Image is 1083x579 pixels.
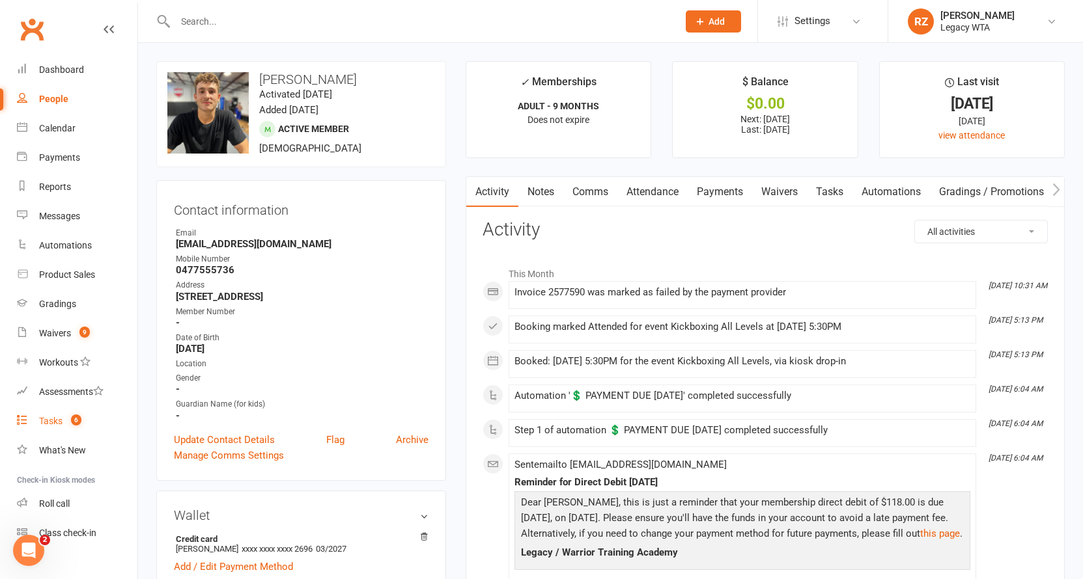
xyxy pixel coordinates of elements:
a: Flag [326,432,345,448]
div: Waivers [39,328,71,338]
a: Gradings / Promotions [930,177,1053,207]
strong: [STREET_ADDRESS] [176,291,429,303]
a: Add / Edit Payment Method [174,559,293,574]
a: this page [920,528,960,539]
div: Tasks [39,416,63,426]
i: [DATE] 6:04 AM [989,419,1043,428]
a: Product Sales [17,260,137,289]
a: Workouts [17,348,137,377]
div: Invoice 2577590 was marked as failed by the payment provider [514,287,970,298]
p: Next: [DATE] Last: [DATE] [684,114,845,135]
a: Payments [17,143,137,172]
a: Comms [563,177,617,207]
span: Does not expire [527,114,589,125]
button: Add [686,10,741,33]
a: Manage Comms Settings [174,448,284,463]
i: [DATE] 5:13 PM [989,316,1043,325]
strong: - [176,317,429,329]
iframe: Intercom live chat [13,535,44,566]
div: Last visit [945,74,999,97]
b: Legacy / Warrior Training Academy [521,546,678,558]
h3: Contact information [174,198,429,217]
a: Activity [466,177,518,207]
div: Gradings [39,299,76,309]
a: Reports [17,172,137,202]
time: Added [DATE] [259,104,318,116]
a: Automations [17,231,137,260]
i: [DATE] 5:13 PM [989,350,1043,359]
strong: [DATE] [176,343,429,355]
strong: 0477555736 [176,264,429,276]
div: Automation '💲 PAYMENT DUE [DATE]' completed successfully [514,390,970,401]
div: Memberships [520,74,597,98]
span: 6 [71,414,81,425]
div: Guardian Name (for kids) [176,398,429,411]
a: Calendar [17,114,137,143]
div: Dashboard [39,64,84,75]
a: Gradings [17,289,137,319]
a: Tasks 6 [17,407,137,436]
h3: Activity [483,220,1048,240]
div: Booking marked Attended for event Kickboxing All Levels at [DATE] 5:30PM [514,321,970,332]
time: Activated [DATE] [259,88,332,100]
span: [DEMOGRAPHIC_DATA] [259,142,361,154]
div: Gender [176,372,429,384]
span: xxxx xxxx xxxx 2696 [242,544,313,554]
a: Update Contact Details [174,432,275,448]
div: Product Sales [39,269,95,280]
a: People [17,85,137,114]
div: Mobile Number [176,253,429,265]
i: [DATE] 10:31 AM [989,281,1047,290]
div: Booked: [DATE] 5:30PM for the event Kickboxing All Levels, via kiosk drop-in [514,356,970,367]
a: What's New [17,436,137,465]
a: Dashboard [17,55,137,85]
div: Step 1 of automation 💲 PAYMENT DUE [DATE] completed successfully [514,425,970,436]
div: [DATE] [892,97,1052,111]
li: [PERSON_NAME] [174,532,429,556]
div: Address [176,279,429,291]
div: Messages [39,211,80,221]
i: [DATE] 6:04 AM [989,384,1043,394]
strong: ADULT - 9 MONTHS [518,101,599,111]
div: Legacy WTA [940,21,1015,33]
a: Class kiosk mode [17,518,137,548]
span: Add [709,16,725,27]
div: Payments [39,152,80,163]
a: Waivers 9 [17,319,137,348]
div: Roll call [39,498,70,509]
span: Settings [795,7,830,36]
div: Class check-in [39,528,96,538]
a: Tasks [807,177,852,207]
div: Assessments [39,386,104,397]
div: Reports [39,182,71,192]
div: [PERSON_NAME] [940,10,1015,21]
strong: - [176,410,429,422]
div: Workouts [39,357,78,368]
div: Email [176,227,429,239]
div: Date of Birth [176,332,429,344]
span: Sent email to [EMAIL_ADDRESS][DOMAIN_NAME] [514,459,727,470]
div: $0.00 [684,97,845,111]
li: This Month [483,260,1048,281]
h3: [PERSON_NAME] [167,72,435,87]
div: [DATE] [892,114,1052,128]
img: image1728459851.png [167,72,249,154]
div: Location [176,358,429,370]
div: What's New [39,445,86,455]
a: Payments [688,177,752,207]
span: 9 [79,327,90,338]
a: Attendance [617,177,688,207]
a: Clubworx [16,13,48,46]
div: Automations [39,240,92,250]
div: RZ [908,8,934,34]
span: Active member [278,124,349,134]
a: Archive [396,432,429,448]
a: Assessments [17,377,137,407]
strong: Credit card [176,534,422,544]
span: 2 [40,535,50,545]
p: Dear [PERSON_NAME], this is just a reminder that your membership direct debit of $118.00 is due [... [518,494,967,545]
strong: [EMAIL_ADDRESS][DOMAIN_NAME] [176,238,429,250]
div: People [39,94,68,104]
strong: - [176,383,429,395]
div: Member Number [176,306,429,318]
